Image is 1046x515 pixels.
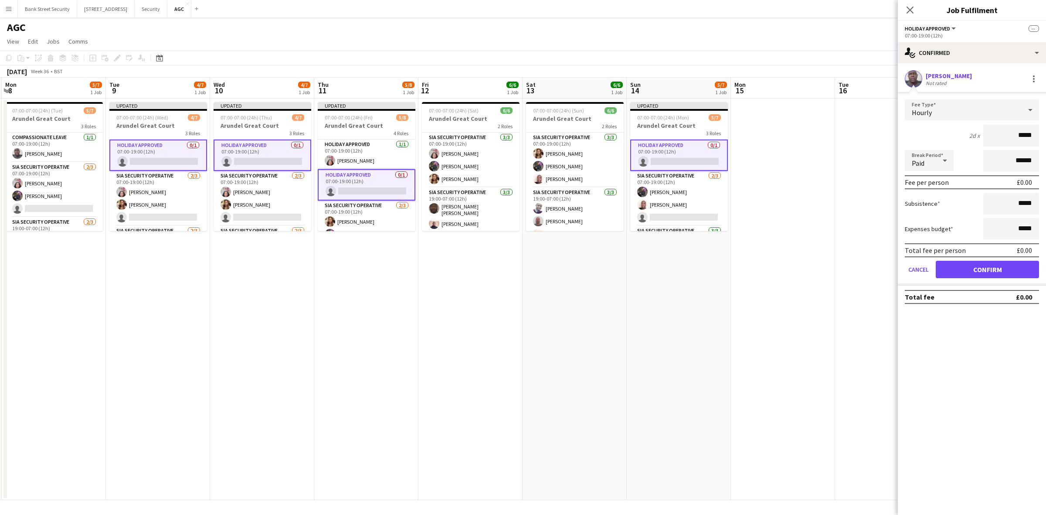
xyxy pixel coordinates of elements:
div: 1 Job [715,89,727,95]
span: 14 [629,85,641,95]
div: Updated [318,102,415,109]
span: Edit [28,38,38,45]
app-card-role: SIA Security Operative2/3 [109,226,207,283]
button: Security [135,0,167,17]
h3: Arundel Great Court [422,115,520,123]
button: Bank Street Security [18,0,77,17]
span: 5/7 [90,82,102,88]
span: 3 Roles [81,123,96,130]
a: Jobs [43,36,63,47]
span: 07:00-07:00 (24h) (Tue) [12,107,63,114]
span: 4/7 [194,82,206,88]
span: 6/6 [611,82,623,88]
span: 10 [212,85,225,95]
span: 13 [525,85,536,95]
span: Fri [422,81,429,89]
span: Tue [839,81,849,89]
span: 4/7 [188,114,200,121]
div: Fee per person [905,178,949,187]
app-card-role: SIA Security Operative2/3 [214,226,311,283]
div: Not rated [926,80,948,86]
app-card-role: Compassionate Leave1/107:00-19:00 (12h)[PERSON_NAME] [5,133,103,162]
button: Cancel [905,261,932,278]
label: Subsistence [905,200,940,208]
span: View [7,38,19,45]
h3: Arundel Great Court [214,122,311,130]
span: 4 Roles [394,130,408,136]
app-job-card: 07:00-07:00 (24h) (Sat)6/6Arundel Great Court2 RolesSIA Security Operative3/307:00-19:00 (12h)[PE... [422,102,520,231]
app-card-role: Holiday Approved0/107:00-19:00 (12h) [109,140,207,171]
span: Hourly [912,108,932,117]
span: 9 [108,85,119,95]
span: 3 Roles [289,130,304,136]
app-job-card: Updated07:00-07:00 (24h) (Wed)4/7Arundel Great Court3 RolesHoliday Approved0/107:00-19:00 (12h) S... [109,102,207,231]
app-card-role: SIA Security Operative3/307:00-19:00 (12h)[PERSON_NAME][PERSON_NAME][PERSON_NAME] [526,133,624,188]
div: Updated [630,102,728,109]
span: 07:00-07:00 (24h) (Fri) [325,114,373,121]
h3: Arundel Great Court [109,122,207,130]
span: Comms [68,38,88,45]
a: Edit [24,36,41,47]
span: Week 36 [29,68,51,75]
span: 07:00-07:00 (24h) (Mon) [637,114,689,121]
h3: Arundel Great Court [630,122,728,130]
button: Holiday Approved [905,25,957,32]
div: Confirmed [898,42,1046,63]
h3: Arundel Great Court [526,115,624,123]
app-card-role: Holiday Approved0/107:00-19:00 (12h) [630,140,728,171]
div: [DATE] [7,67,27,76]
span: Holiday Approved [905,25,950,32]
div: £0.00 [1017,246,1032,255]
span: 3 Roles [706,130,721,136]
span: Mon [734,81,746,89]
app-job-card: Updated07:00-07:00 (24h) (Thu)4/7Arundel Great Court3 RolesHoliday Approved0/107:00-19:00 (12h) S... [214,102,311,231]
app-card-role: SIA Security Operative2/319:00-07:00 (12h) [5,217,103,275]
span: Paid [912,159,924,167]
app-card-role: Holiday Approved1/107:00-19:00 (12h)[PERSON_NAME] [318,140,415,169]
h3: Job Fulfilment [898,4,1046,16]
span: 6/6 [500,107,513,114]
span: -- [1029,25,1039,32]
div: 1 Job [611,89,622,95]
a: View [3,36,23,47]
span: 5/7 [715,82,727,88]
span: 11 [316,85,329,95]
div: Updated [109,102,207,109]
div: 1 Job [507,89,518,95]
app-job-card: 07:00-07:00 (24h) (Tue)5/7Arundel Great Court3 RolesCompassionate Leave1/107:00-19:00 (12h)[PERSO... [5,102,103,231]
span: Sun [630,81,641,89]
span: 07:00-07:00 (24h) (Wed) [116,114,168,121]
div: Total fee [905,293,934,301]
div: [PERSON_NAME] [926,72,972,80]
app-job-card: 07:00-07:00 (24h) (Sun)6/6Arundel Great Court2 RolesSIA Security Operative3/307:00-19:00 (12h)[PE... [526,102,624,231]
app-job-card: Updated07:00-07:00 (24h) (Mon)5/7Arundel Great Court3 RolesHoliday Approved0/107:00-19:00 (12h) S... [630,102,728,231]
span: Tue [109,81,119,89]
div: BST [54,68,63,75]
app-card-role: SIA Security Operative2/307:00-19:00 (12h)[PERSON_NAME][PERSON_NAME] [630,171,728,226]
button: Confirm [936,261,1039,278]
div: 1 Job [299,89,310,95]
app-card-role: SIA Security Operative3/319:00-07:00 (12h)[PERSON_NAME] [PERSON_NAME][PERSON_NAME] [422,188,520,245]
div: Total fee per person [905,246,966,255]
span: 07:00-07:00 (24h) (Sat) [429,107,479,114]
span: 5/8 [396,114,408,121]
div: Updated07:00-07:00 (24h) (Fri)5/8Arundel Great Court4 RolesHoliday Approved1/107:00-19:00 (12h)[P... [318,102,415,231]
app-card-role: SIA Security Operative3/3 [630,226,728,281]
span: 16 [837,85,849,95]
label: Expenses budget [905,225,953,233]
app-card-role: SIA Security Operative2/307:00-19:00 (12h)[PERSON_NAME][PERSON_NAME] [214,171,311,226]
span: Sat [526,81,536,89]
a: Comms [65,36,92,47]
app-card-role: Holiday Approved0/107:00-19:00 (12h) [214,140,311,171]
span: 07:00-07:00 (24h) (Sun) [533,107,584,114]
app-card-role: SIA Security Operative2/307:00-19:00 (12h)[PERSON_NAME][PERSON_NAME] [5,162,103,217]
button: [STREET_ADDRESS] [77,0,135,17]
span: 15 [733,85,746,95]
div: 2d x [969,132,980,140]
